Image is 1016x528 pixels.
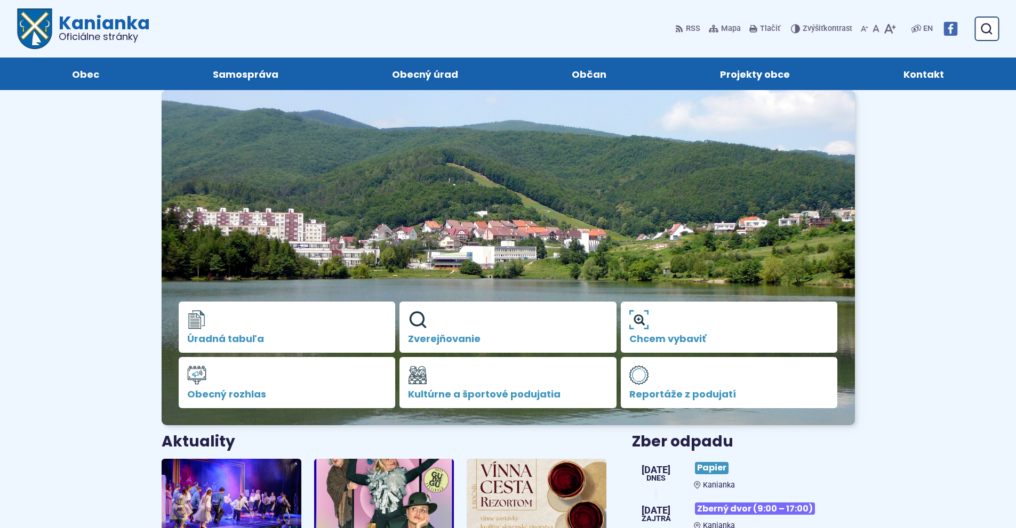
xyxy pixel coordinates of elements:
[803,25,852,34] span: kontrast
[629,389,829,400] span: Reportáže z podujatí
[629,334,829,344] span: Chcem vybaviť
[162,434,235,450] h3: Aktuality
[760,25,780,34] span: Tlačiť
[642,515,671,523] span: Zajtra
[17,9,150,49] a: Logo Kanianka, prejsť na domovskú stránku.
[179,357,396,408] a: Obecný rozhlas
[642,506,671,515] span: [DATE]
[903,58,944,90] span: Kontakt
[923,22,933,35] span: EN
[17,9,52,49] img: Prejsť na domovskú stránku
[747,18,782,40] button: Tlačiť
[858,58,990,90] a: Kontakt
[695,462,729,474] span: Papier
[721,22,741,35] span: Mapa
[632,458,854,490] a: Papier Kanianka [DATE] Dnes
[943,22,957,36] img: Prejsť na Facebook stránku
[52,14,150,42] h1: Kanianka
[72,58,99,90] span: Obec
[399,357,617,408] a: Kultúrne a športové podujatia
[675,18,702,40] a: RSS
[408,334,608,344] span: Zverejňovanie
[526,58,653,90] a: Občan
[621,357,838,408] a: Reportáže z podujatí
[921,22,935,35] a: EN
[707,18,743,40] a: Mapa
[703,481,735,490] span: Kanianka
[346,58,504,90] a: Obecný úrad
[870,18,882,40] button: Nastaviť pôvodnú veľkosť písma
[859,18,870,40] button: Zmenšiť veľkosť písma
[642,475,670,482] span: Dnes
[166,58,324,90] a: Samospráva
[642,465,670,475] span: [DATE]
[674,58,836,90] a: Projekty obce
[882,18,898,40] button: Zväčšiť veľkosť písma
[803,24,823,33] span: Zvýšiť
[632,434,854,450] h3: Zber odpadu
[686,22,700,35] span: RSS
[26,58,145,90] a: Obec
[187,389,387,400] span: Obecný rozhlas
[213,58,278,90] span: Samospráva
[59,32,150,42] span: Oficiálne stránky
[572,58,606,90] span: Občan
[408,389,608,400] span: Kultúrne a športové podujatia
[791,18,854,40] button: Zvýšiťkontrast
[399,302,617,353] a: Zverejňovanie
[187,334,387,344] span: Úradná tabuľa
[179,302,396,353] a: Úradná tabuľa
[695,502,815,515] span: Zberný dvor (9:00 – 17:00)
[621,302,838,353] a: Chcem vybaviť
[720,58,790,90] span: Projekty obce
[392,58,458,90] span: Obecný úrad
